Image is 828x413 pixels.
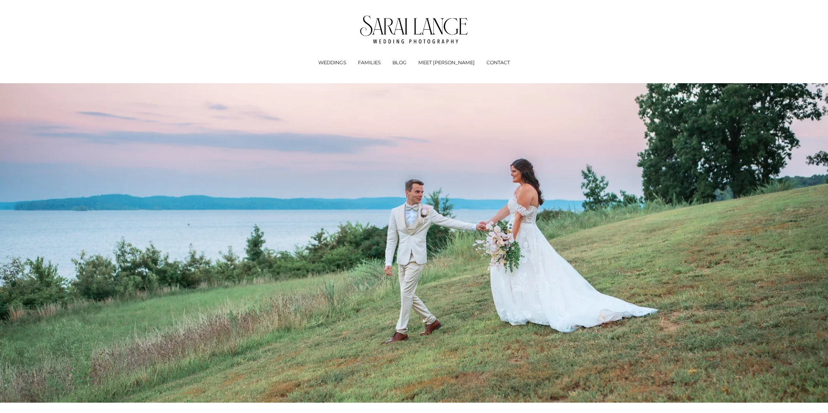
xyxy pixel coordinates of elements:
[360,16,468,44] img: Tennessee Wedding Photographer - Sarai Lange Photography
[318,59,346,67] span: WEDDINGS
[486,59,510,67] a: CONTACT
[358,59,381,67] a: FAMILIES
[418,59,475,67] a: MEET [PERSON_NAME]
[318,59,346,67] a: folder dropdown
[392,59,407,67] a: BLOG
